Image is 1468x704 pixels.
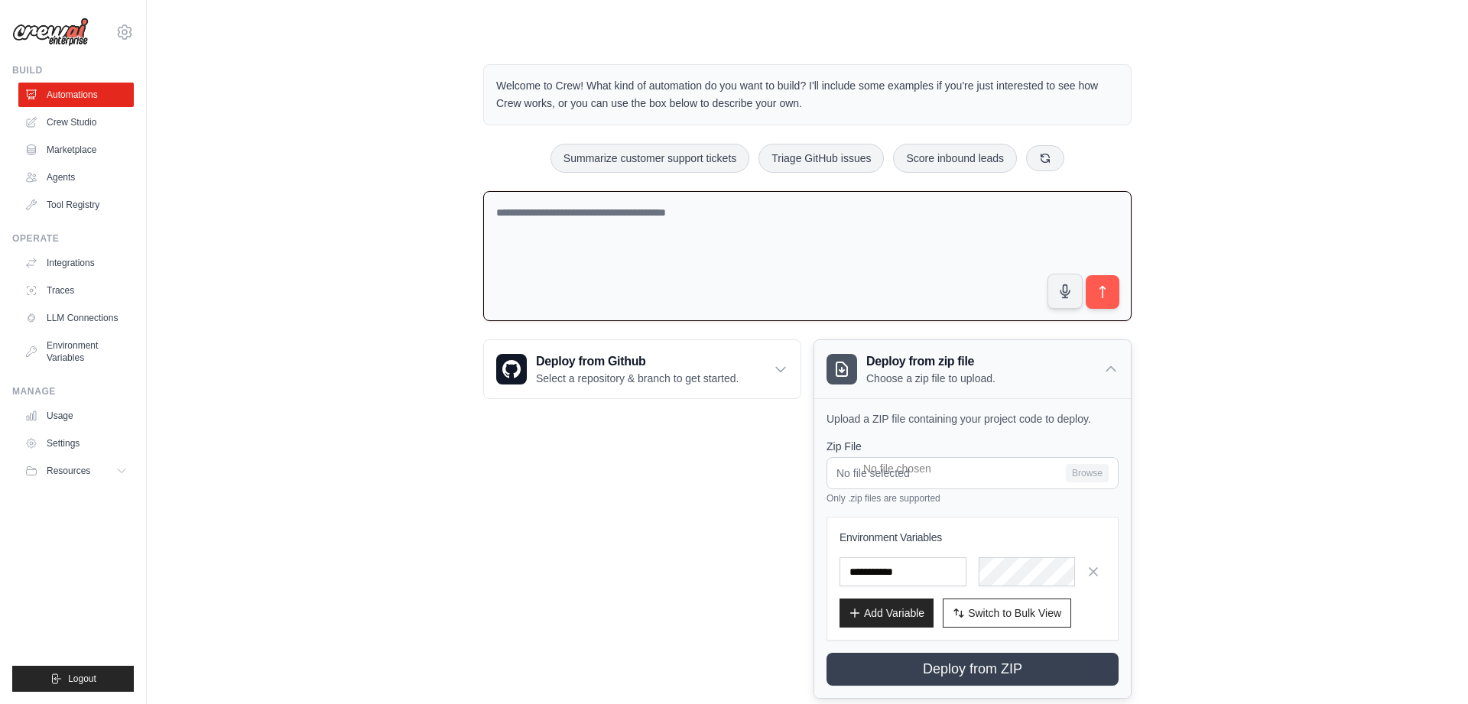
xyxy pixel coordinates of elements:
img: Logo [12,18,89,47]
h3: Deploy from Github [536,352,739,371]
div: Build [12,64,134,76]
a: Usage [18,404,134,428]
a: Tool Registry [18,193,134,217]
a: Agents [18,165,134,190]
p: Select a repository & branch to get started. [536,371,739,386]
a: Automations [18,83,134,107]
p: Only .zip files are supported [827,492,1119,504]
button: Score inbound leads [893,144,1017,173]
a: Integrations [18,251,134,275]
button: Switch to Bulk View [943,599,1071,628]
button: Summarize customer support tickets [550,144,749,173]
a: Traces [18,278,134,303]
p: Choose a zip file to upload. [866,371,995,386]
iframe: Chat Widget [1392,631,1468,704]
a: Crew Studio [18,110,134,135]
label: Zip File [827,439,1119,454]
div: Operate [12,232,134,245]
button: Logout [12,666,134,692]
button: Triage GitHub issues [758,144,884,173]
p: Welcome to Crew! What kind of automation do you want to build? I'll include some examples if you'... [496,77,1119,112]
button: Resources [18,459,134,483]
a: Settings [18,431,134,456]
a: Environment Variables [18,333,134,370]
h3: Environment Variables [840,530,1106,545]
p: Upload a ZIP file containing your project code to deploy. [827,411,1119,427]
span: Logout [68,673,96,685]
button: Add Variable [840,599,934,628]
h3: Deploy from zip file [866,352,995,371]
span: Switch to Bulk View [968,605,1061,621]
a: Marketplace [18,138,134,162]
div: Manage [12,385,134,397]
input: No file selected Browse [827,457,1119,489]
span: Resources [47,465,90,477]
a: LLM Connections [18,306,134,330]
button: Deploy from ZIP [827,653,1119,686]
